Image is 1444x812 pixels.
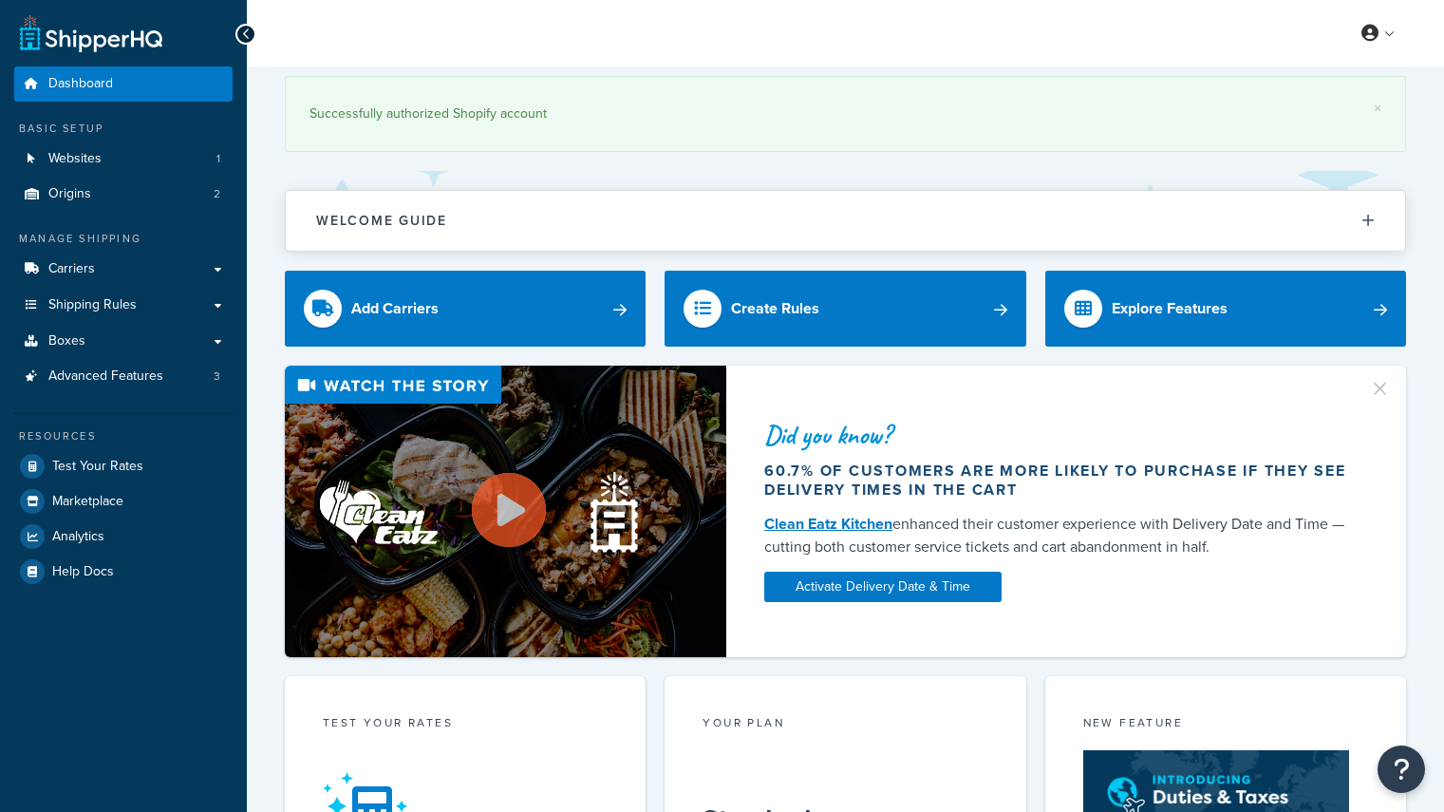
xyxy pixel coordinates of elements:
a: Carriers [14,252,233,287]
span: 2 [214,186,220,202]
div: Create Rules [731,295,819,322]
div: Did you know? [764,422,1354,448]
h2: Welcome Guide [316,214,447,228]
div: Explore Features [1112,295,1228,322]
a: Explore Features [1045,271,1406,347]
div: New Feature [1083,714,1368,736]
a: Activate Delivery Date & Time [764,572,1002,602]
li: Websites [14,142,233,177]
div: Successfully authorized Shopify account [309,101,1381,127]
button: Welcome Guide [286,191,1405,251]
div: Your Plan [703,714,987,736]
span: 3 [214,368,220,385]
span: Marketplace [52,494,123,510]
a: Boxes [14,324,233,359]
div: Manage Shipping [14,231,233,247]
span: Dashboard [48,76,113,92]
a: Analytics [14,519,233,554]
a: Clean Eatz Kitchen [764,513,892,535]
a: Websites1 [14,142,233,177]
button: Open Resource Center [1378,746,1425,793]
span: Analytics [52,529,104,545]
a: Origins2 [14,177,233,212]
a: Help Docs [14,555,233,589]
div: Resources [14,428,233,444]
span: Carriers [48,261,95,277]
div: Test your rates [323,714,608,736]
li: Advanced Features [14,359,233,394]
img: Video thumbnail [285,366,726,657]
div: enhanced their customer experience with Delivery Date and Time — cutting both customer service ti... [764,513,1354,558]
a: Advanced Features3 [14,359,233,394]
span: Origins [48,186,91,202]
a: Test Your Rates [14,449,233,483]
span: Test Your Rates [52,459,143,475]
a: Dashboard [14,66,233,102]
a: Shipping Rules [14,288,233,323]
span: Websites [48,151,102,167]
a: Marketplace [14,484,233,519]
div: Basic Setup [14,121,233,137]
span: Shipping Rules [48,297,137,313]
div: Add Carriers [351,295,439,322]
div: 60.7% of customers are more likely to purchase if they see delivery times in the cart [764,462,1354,500]
span: Help Docs [52,564,114,580]
a: Add Carriers [285,271,646,347]
li: Origins [14,177,233,212]
span: 1 [216,151,220,167]
a: × [1374,101,1381,116]
span: Advanced Features [48,368,163,385]
span: Boxes [48,333,85,349]
a: Create Rules [665,271,1025,347]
